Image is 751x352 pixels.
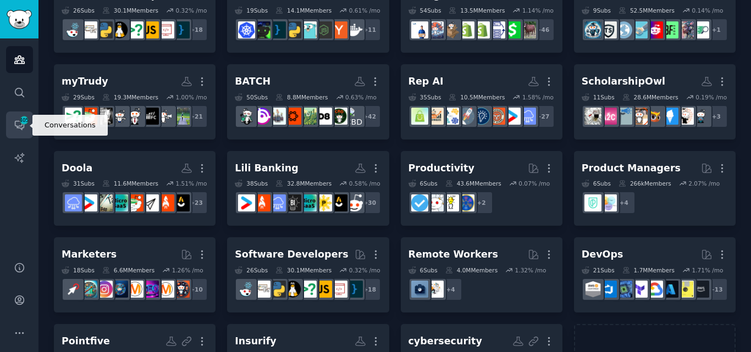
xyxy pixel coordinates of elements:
img: microsaas [300,194,317,211]
img: lifehacks [442,194,459,211]
div: + 42 [358,105,381,128]
img: SalesOperations [442,108,459,125]
div: 0.14 % /mo [692,7,724,14]
img: AZURE [661,281,678,298]
img: RemoteJobs [427,281,444,298]
div: ScholarshipOwl [582,75,665,88]
div: 31 Sub s [62,180,95,187]
img: SaaS [519,108,536,125]
div: 1.7M Members [622,266,675,274]
img: generativeAI [677,21,694,38]
img: Entrepreneurship [473,108,490,125]
img: node [315,21,332,38]
div: 2.07 % /mo [688,180,720,187]
div: + 11 [358,18,381,41]
img: aws [692,281,709,298]
img: javascript [315,281,332,298]
div: 0.32 % /mo [175,7,207,14]
div: 21 Sub s [582,266,615,274]
img: battlefield2042 [661,21,678,38]
img: getdisciplined [411,194,428,211]
img: CBD [330,108,347,125]
a: Marketers18Subs6.6MMembers1.26% /mo+10socialmediamarketingSEODigitalMarketingdigital_marketingIns... [54,237,216,312]
div: 0.58 % /mo [349,180,380,187]
img: dropship [442,21,459,38]
div: 6.6M Members [102,266,154,274]
a: Doola31Subs11.6MMembers1.51% /mo+23indianstartupsStartUpIndiastartups_promotionAccountingmicrosaa... [54,151,216,226]
a: 405 [6,111,33,138]
div: + 4 [612,191,636,214]
img: startup [238,194,255,211]
img: cscareerquestions [65,108,82,125]
img: hiring [111,108,128,125]
div: 30.1M Members [275,266,332,274]
div: 0.61 % /mo [349,7,380,14]
img: news [615,21,632,38]
img: Dropshipping_Guide [473,21,490,38]
img: webdev [157,21,174,38]
a: DevOps21Subs1.7MMembers1.71% /mo+13awsExperiencedDevsAZUREgooglecloudTerraformcomputingazuredevop... [574,237,736,312]
img: Accounting [80,108,97,125]
img: scholarships [584,108,601,125]
div: Rep AI [408,75,444,88]
div: + 10 [185,278,208,301]
div: 43.6M Members [445,180,501,187]
img: StartUpIndia [253,194,270,211]
img: linux [111,21,128,38]
div: 32.8M Members [275,180,332,187]
a: Productivity6Subs43.6MMembers0.07% /mo+2LifeProTipslifehacksproductivitygetdisciplined [401,151,562,226]
img: SEO [142,281,159,298]
div: 29 Sub s [62,93,95,101]
div: 26 Sub s [62,7,95,14]
div: 28.6M Members [622,93,678,101]
div: 0.07 % /mo [518,180,550,187]
img: ycombinator [330,21,347,38]
img: CannabisNewsInfo [253,108,270,125]
div: 18 Sub s [62,266,95,274]
div: 6 Sub s [582,180,611,187]
div: cybersecurity [408,334,482,348]
img: productivity [427,194,444,211]
img: jobboardsearch [692,21,709,38]
div: 1.32 % /mo [515,266,546,274]
div: 8.8M Members [275,93,328,101]
img: findapath [173,108,190,125]
div: Marketers [62,248,117,261]
img: Career_Advice [126,108,143,125]
div: 266k Members [619,180,671,187]
img: freelance_forhire [157,108,174,125]
div: DevOps [582,248,623,261]
img: salestechniques [427,108,444,125]
div: 6 Sub s [408,180,438,187]
div: Pointfive [62,334,110,348]
img: golang [300,21,317,38]
div: + 13 [705,278,728,301]
img: startups_promotion [142,194,159,211]
img: phinvest [315,194,332,211]
a: Rep AI35Subs10.5MMembers1.58% /mo+27SaaSstartupEntrepreneurRideAlongEntrepreneurshipstartupsSales... [401,64,562,139]
div: 1.00 % /mo [175,93,207,101]
img: Delta8SuperStore [315,108,332,125]
img: SecurityCareerAdvice [253,21,270,38]
div: Software Developers [235,248,348,261]
a: Software Developers26Subs30.1MMembers0.32% /mo+18programmingwebdevjavascriptcscareerquestionslinu... [227,237,389,312]
img: Python [269,281,286,298]
img: learnpython [253,281,270,298]
span: 405 [19,116,29,124]
img: cscareerquestions [126,21,143,38]
img: lawschooladmissions [661,108,678,125]
img: Accounting [126,194,143,211]
img: kubernetes [238,21,255,38]
div: 11 Sub s [582,93,615,101]
img: trustandsafetypros [584,21,601,38]
img: Affiliatemarketing [80,281,97,298]
div: 10.5M Members [449,93,505,101]
img: CollegeRant [692,108,709,125]
img: cscareerquestions [300,281,317,298]
img: Python [284,21,301,38]
img: ApplyingToCollege [600,108,617,125]
div: Doola [62,161,92,175]
img: digital_marketing [111,281,128,298]
div: 19 Sub s [235,7,268,14]
div: Lili Banking [235,161,298,175]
